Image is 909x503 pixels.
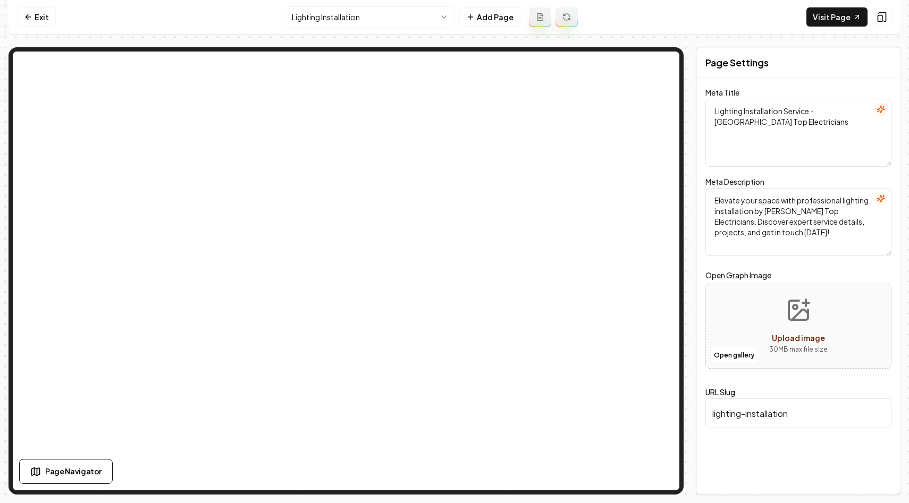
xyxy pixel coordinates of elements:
[761,289,836,363] button: Upload image
[529,7,551,27] button: Add admin page prompt
[710,347,758,364] button: Open gallery
[705,55,769,70] h2: Page Settings
[705,88,739,97] label: Meta Title
[459,7,520,27] button: Add Page
[806,7,868,27] a: Visit Page
[769,344,828,355] p: 30 MB max file size
[705,387,735,397] label: URL Slug
[772,333,825,343] span: Upload image
[705,177,764,186] label: Meta Description
[555,7,578,27] button: Regenerate page
[17,7,56,27] a: Exit
[19,459,113,484] button: Page Navigator
[705,269,891,282] label: Open Graph Image
[45,466,102,477] span: Page Navigator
